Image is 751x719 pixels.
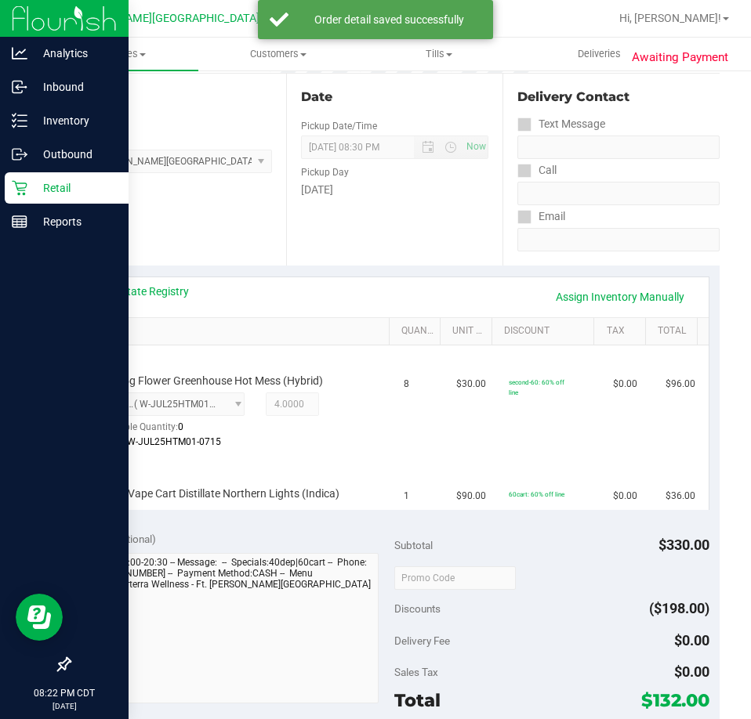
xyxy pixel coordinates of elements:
[517,182,720,205] input: Format: (999) 999-9999
[27,78,122,96] p: Inbound
[404,489,409,504] span: 1
[297,12,481,27] div: Order detail saved successfully
[27,145,122,164] p: Outbound
[658,537,709,553] span: $330.00
[519,38,680,70] a: Deliveries
[127,436,221,447] span: W-JUL25HTM01-0715
[641,689,709,711] span: $132.00
[666,489,695,504] span: $36.00
[12,113,27,128] inline-svg: Inventory
[301,119,377,133] label: Pickup Date/Time
[517,88,720,107] div: Delivery Contact
[674,632,709,649] span: $0.00
[301,88,489,107] div: Date
[12,45,27,61] inline-svg: Analytics
[504,325,588,338] a: Discount
[546,284,695,310] a: Assign Inventory Manually
[517,135,720,159] input: Format: (999) 999-9999
[509,378,564,396] span: second-60: 60% off line
[509,490,564,498] span: 60cart: 60% off line
[53,12,259,25] span: Ft [PERSON_NAME][GEOGRAPHIC_DATA]
[199,47,358,61] span: Customers
[359,38,520,70] a: Tills
[666,377,695,392] span: $96.00
[404,377,409,392] span: 8
[557,47,642,61] span: Deliveries
[27,44,122,63] p: Analytics
[95,284,189,299] a: View State Registry
[394,634,450,647] span: Delivery Fee
[12,214,27,229] inline-svg: Reports
[613,377,637,392] span: $0.00
[613,489,637,504] span: $0.00
[517,113,605,135] label: Text Message
[394,539,433,551] span: Subtotal
[7,686,122,700] p: 08:22 PM CDT
[394,689,441,711] span: Total
[69,88,272,107] div: Location
[98,374,323,388] span: FD 3.5g Flower Greenhouse Hot Mess (Hybrid)
[27,212,122,231] p: Reports
[658,325,691,338] a: Total
[301,165,349,179] label: Pickup Day
[456,489,486,504] span: $90.00
[12,146,27,162] inline-svg: Outbound
[93,325,383,338] a: SKU
[360,47,519,61] span: Tills
[301,182,489,198] div: [DATE]
[607,325,640,338] a: Tax
[27,179,122,197] p: Retail
[394,594,441,623] span: Discounts
[98,416,253,446] div: Available Quantity:
[401,325,434,338] a: Quantity
[12,79,27,95] inline-svg: Inbound
[394,666,438,678] span: Sales Tax
[517,205,565,228] label: Email
[394,566,516,590] input: Promo Code
[16,594,63,641] iframe: Resource center
[12,180,27,196] inline-svg: Retail
[198,38,359,70] a: Customers
[456,377,486,392] span: $30.00
[452,325,485,338] a: Unit Price
[98,486,339,501] span: FT 1g Vape Cart Distillate Northern Lights (Indica)
[674,663,709,680] span: $0.00
[7,700,122,712] p: [DATE]
[619,12,721,24] span: Hi, [PERSON_NAME]!
[517,159,557,182] label: Call
[632,49,728,67] span: Awaiting Payment
[649,600,709,616] span: ($198.00)
[178,421,183,432] span: 0
[27,111,122,130] p: Inventory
